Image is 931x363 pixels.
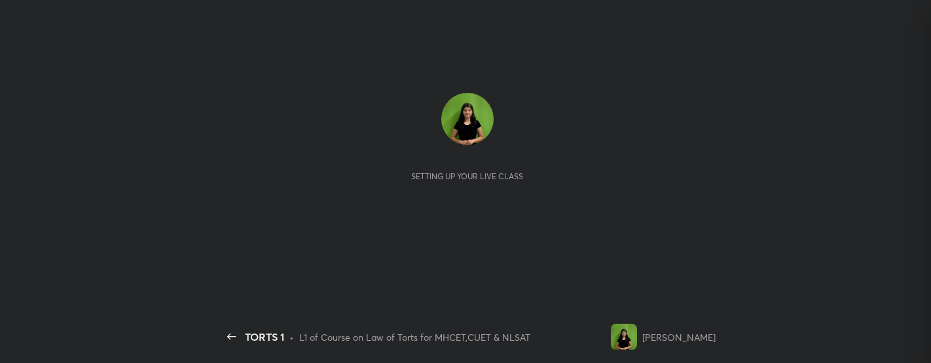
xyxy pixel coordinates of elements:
div: L1 of Course on Law of Torts for MHCET,CUET & NLSAT [299,330,530,344]
div: [PERSON_NAME] [642,330,716,344]
div: TORTS 1 [245,329,284,345]
div: Setting up your live class [411,171,523,181]
img: ea43492ca9d14c5f8587a2875712d117.jpg [611,324,637,350]
div: • [289,330,294,344]
img: ea43492ca9d14c5f8587a2875712d117.jpg [441,93,494,145]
